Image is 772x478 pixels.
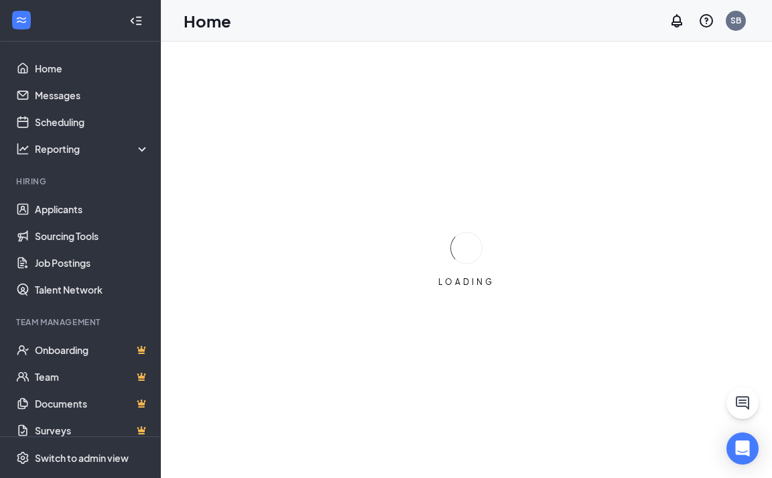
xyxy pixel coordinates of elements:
[35,142,150,156] div: Reporting
[726,387,759,419] button: ChatActive
[16,451,29,465] svg: Settings
[16,316,147,328] div: Team Management
[35,390,149,417] a: DocumentsCrown
[35,55,149,82] a: Home
[730,15,741,26] div: SB
[129,14,143,27] svg: Collapse
[35,249,149,276] a: Job Postings
[35,276,149,303] a: Talent Network
[15,13,28,27] svg: WorkstreamLogo
[734,395,751,411] svg: ChatActive
[35,363,149,390] a: TeamCrown
[35,417,149,444] a: SurveysCrown
[35,109,149,135] a: Scheduling
[35,223,149,249] a: Sourcing Tools
[16,176,147,187] div: Hiring
[35,337,149,363] a: OnboardingCrown
[16,142,29,156] svg: Analysis
[184,9,231,32] h1: Home
[669,13,685,29] svg: Notifications
[35,451,129,465] div: Switch to admin view
[698,13,714,29] svg: QuestionInfo
[35,82,149,109] a: Messages
[35,196,149,223] a: Applicants
[726,432,759,465] div: Open Intercom Messenger
[433,276,500,288] div: LOADING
